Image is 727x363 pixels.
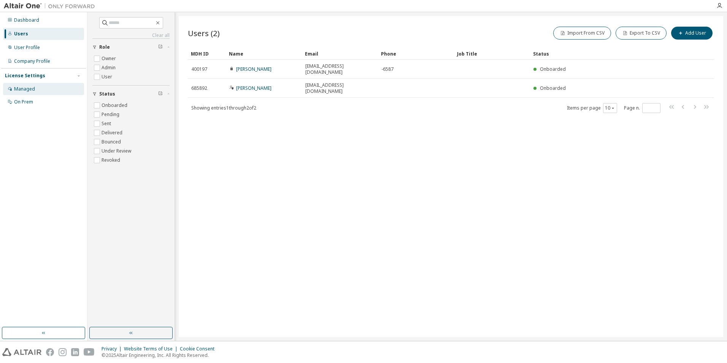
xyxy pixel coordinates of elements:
[540,85,566,91] span: Onboarded
[540,66,566,72] span: Onboarded
[14,17,39,23] div: Dashboard
[616,27,667,40] button: Export To CSV
[381,66,394,72] span: -6587
[92,86,170,102] button: Status
[158,91,163,97] span: Clear filter
[102,346,124,352] div: Privacy
[180,346,219,352] div: Cookie Consent
[533,48,675,60] div: Status
[102,63,117,72] label: Admin
[102,110,121,119] label: Pending
[624,103,660,113] span: Page n.
[102,137,122,146] label: Bounced
[229,48,299,60] div: Name
[102,101,129,110] label: Onboarded
[191,48,223,60] div: MDH ID
[191,66,207,72] span: 400197
[188,28,220,38] span: Users (2)
[124,346,180,352] div: Website Terms of Use
[59,348,67,356] img: instagram.svg
[99,91,115,97] span: Status
[305,48,375,60] div: Email
[236,85,271,91] a: [PERSON_NAME]
[5,73,45,79] div: License Settings
[158,44,163,50] span: Clear filter
[92,39,170,56] button: Role
[102,128,124,137] label: Delivered
[46,348,54,356] img: facebook.svg
[102,156,122,165] label: Revoked
[305,63,375,75] span: [EMAIL_ADDRESS][DOMAIN_NAME]
[553,27,611,40] button: Import From CSV
[102,72,114,81] label: User
[84,348,95,356] img: youtube.svg
[92,32,170,38] a: Clear all
[14,99,33,105] div: On Prem
[457,48,527,60] div: Job Title
[236,66,271,72] a: [PERSON_NAME]
[14,45,40,51] div: User Profile
[2,348,41,356] img: altair_logo.svg
[102,146,133,156] label: Under Review
[102,54,117,63] label: Owner
[14,58,50,64] div: Company Profile
[102,352,219,358] p: © 2025 Altair Engineering, Inc. All Rights Reserved.
[14,31,28,37] div: Users
[102,119,113,128] label: Sent
[99,44,110,50] span: Role
[305,82,375,94] span: [EMAIL_ADDRESS][DOMAIN_NAME]
[671,27,713,40] button: Add User
[605,105,615,111] button: 10
[71,348,79,356] img: linkedin.svg
[567,103,617,113] span: Items per page
[191,85,207,91] span: 685892
[191,105,256,111] span: Showing entries 1 through 2 of 2
[4,2,99,10] img: Altair One
[381,48,451,60] div: Phone
[14,86,35,92] div: Managed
